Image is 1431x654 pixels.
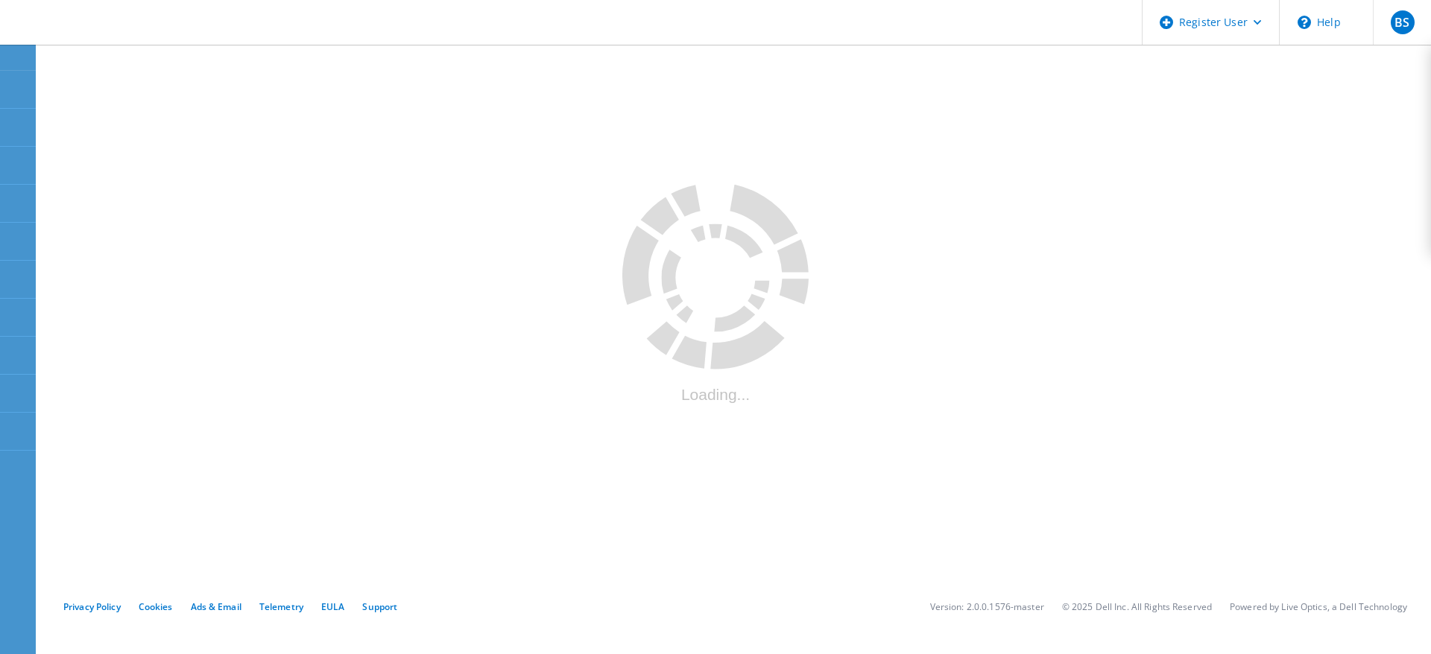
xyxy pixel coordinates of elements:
svg: \n [1298,16,1311,29]
a: Cookies [139,600,173,613]
li: Powered by Live Optics, a Dell Technology [1230,600,1407,613]
a: Support [362,600,397,613]
a: Ads & Email [191,600,241,613]
li: © 2025 Dell Inc. All Rights Reserved [1062,600,1212,613]
li: Version: 2.0.0.1576-master [930,600,1044,613]
a: Live Optics Dashboard [15,29,175,42]
a: Privacy Policy [63,600,121,613]
div: Loading... [622,386,809,404]
a: Telemetry [259,600,303,613]
span: BS [1394,16,1409,28]
a: EULA [321,600,344,613]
